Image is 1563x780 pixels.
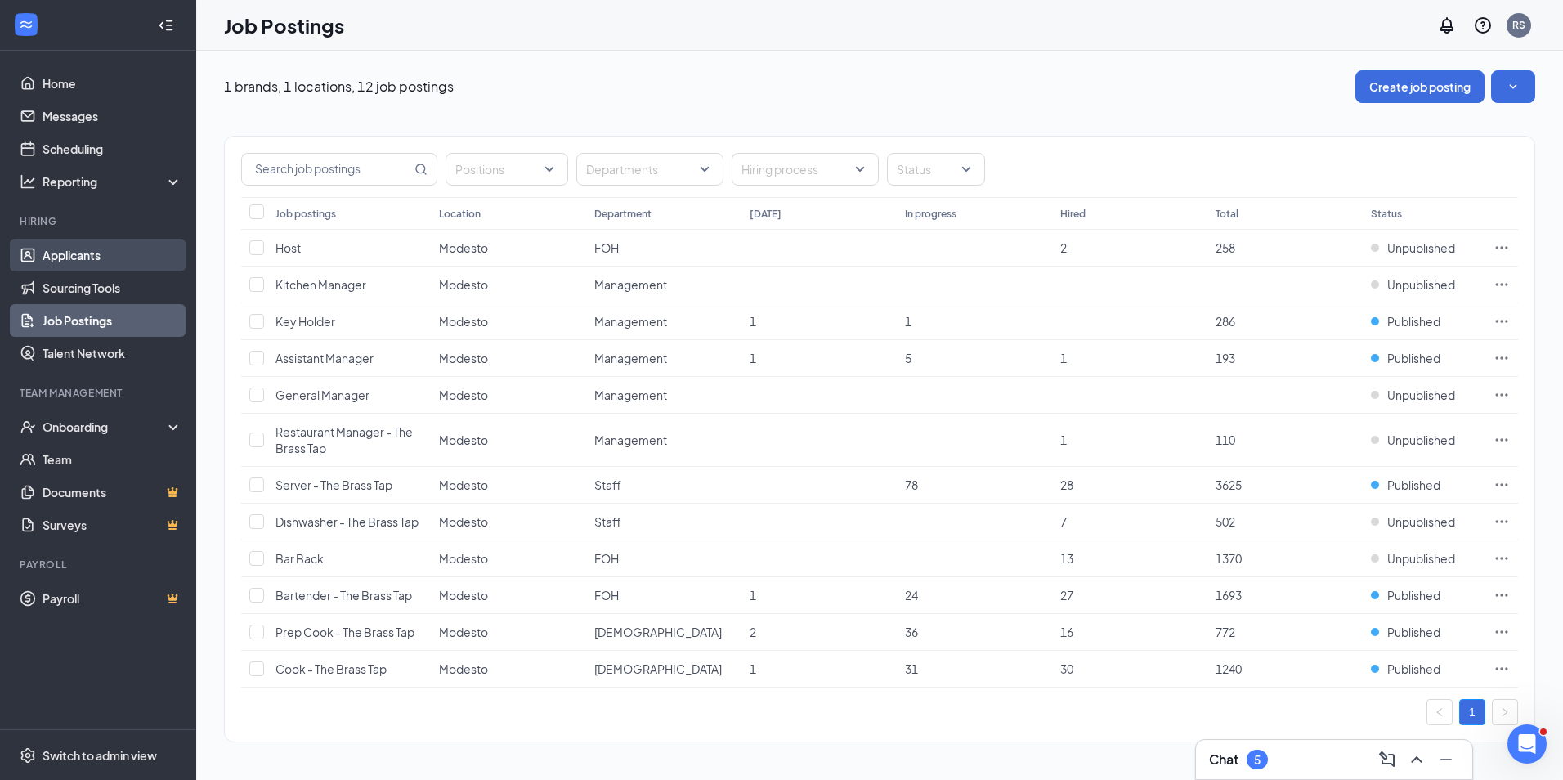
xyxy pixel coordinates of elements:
span: 286 [1216,314,1235,329]
span: Unpublished [1387,240,1455,256]
svg: ComposeMessage [1377,750,1397,769]
svg: Minimize [1436,750,1456,769]
a: Team [43,443,182,476]
div: Location [439,207,481,221]
a: Home [43,67,182,100]
svg: Settings [20,747,36,764]
td: Modesto [431,467,586,504]
div: RS [1512,18,1525,32]
span: Unpublished [1387,387,1455,403]
td: Modesto [431,614,586,651]
span: Management [594,277,667,292]
td: BOH [586,614,741,651]
svg: Ellipses [1494,276,1510,293]
a: Talent Network [43,337,182,370]
th: [DATE] [741,197,897,230]
span: 28 [1060,477,1073,492]
span: Staff [594,477,621,492]
span: [DEMOGRAPHIC_DATA] [594,625,722,639]
td: BOH [586,651,741,688]
h3: Chat [1209,751,1238,769]
a: 1 [1460,700,1485,724]
span: Unpublished [1387,513,1455,530]
span: Assistant Manager [275,351,374,365]
th: Total [1207,197,1363,230]
svg: Ellipses [1494,477,1510,493]
th: Hired [1052,197,1207,230]
span: 1 [750,351,756,365]
span: 5 [905,351,911,365]
td: Modesto [431,577,586,614]
span: Published [1387,624,1440,640]
svg: Ellipses [1494,661,1510,677]
svg: Ellipses [1494,513,1510,530]
span: right [1500,707,1510,717]
td: Staff [586,467,741,504]
span: 24 [905,588,918,603]
span: Management [594,351,667,365]
svg: UserCheck [20,419,36,435]
li: Previous Page [1426,699,1453,725]
td: Modesto [431,504,586,540]
span: 772 [1216,625,1235,639]
span: 1 [750,314,756,329]
span: Modesto [439,240,488,255]
td: Modesto [431,651,586,688]
h1: Job Postings [224,11,344,39]
svg: QuestionInfo [1473,16,1493,35]
svg: Ellipses [1494,432,1510,448]
td: Modesto [431,267,586,303]
span: Modesto [439,551,488,566]
td: Modesto [431,377,586,414]
td: Management [586,414,741,467]
span: 13 [1060,551,1073,566]
button: Create job posting [1355,70,1485,103]
span: Modesto [439,314,488,329]
span: Staff [594,514,621,529]
span: FOH [594,240,619,255]
svg: ChevronUp [1407,750,1426,769]
svg: Ellipses [1494,587,1510,603]
span: FOH [594,588,619,603]
a: Messages [43,100,182,132]
td: Modesto [431,303,586,340]
span: Modesto [439,351,488,365]
span: Cook - The Brass Tap [275,661,387,676]
span: Server - The Brass Tap [275,477,392,492]
span: 1 [1060,351,1067,365]
span: Modesto [439,514,488,529]
span: Key Holder [275,314,335,329]
span: 31 [905,661,918,676]
span: Modesto [439,477,488,492]
span: Modesto [439,388,488,402]
span: 1 [905,314,911,329]
a: PayrollCrown [43,582,182,615]
div: Switch to admin view [43,747,157,764]
span: FOH [594,551,619,566]
span: Published [1387,587,1440,603]
button: Minimize [1433,746,1459,773]
td: Management [586,377,741,414]
svg: Ellipses [1494,550,1510,567]
span: 258 [1216,240,1235,255]
span: 1 [1060,433,1067,447]
td: Modesto [431,230,586,267]
svg: Ellipses [1494,387,1510,403]
span: Host [275,240,301,255]
span: Published [1387,313,1440,329]
td: FOH [586,230,741,267]
svg: Notifications [1437,16,1457,35]
div: Reporting [43,173,183,190]
svg: Analysis [20,173,36,190]
span: Modesto [439,277,488,292]
td: Management [586,303,741,340]
span: 1370 [1216,551,1242,566]
span: Modesto [439,661,488,676]
a: Job Postings [43,304,182,337]
span: Prep Cook - The Brass Tap [275,625,414,639]
span: Unpublished [1387,432,1455,448]
td: Management [586,267,741,303]
span: 1240 [1216,661,1242,676]
svg: SmallChevronDown [1505,78,1521,95]
button: ChevronUp [1404,746,1430,773]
